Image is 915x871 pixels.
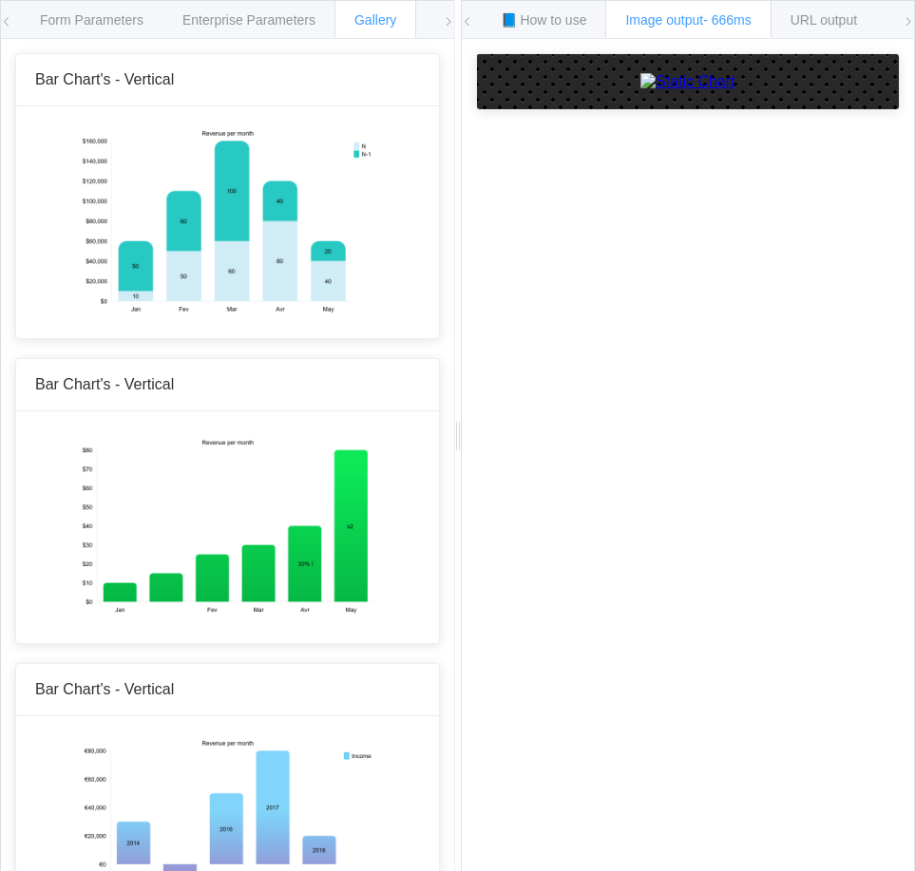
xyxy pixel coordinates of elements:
[625,12,751,28] span: Image output
[35,376,174,392] span: Bar Chart's - Vertical
[791,12,857,28] span: URL output
[182,12,315,28] span: Enterprise Parameters
[703,12,752,28] span: - 666ms
[640,73,735,90] img: Static Chart
[80,430,375,620] img: Static chart exemple
[35,681,174,697] span: Bar Chart's - Vertical
[35,71,174,87] span: Bar Chart's - Vertical
[501,12,587,28] span: 📘 How to use
[354,12,396,28] span: Gallery
[80,125,375,315] img: Static chart exemple
[496,73,881,90] a: Static Chart
[40,12,143,28] span: Form Parameters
